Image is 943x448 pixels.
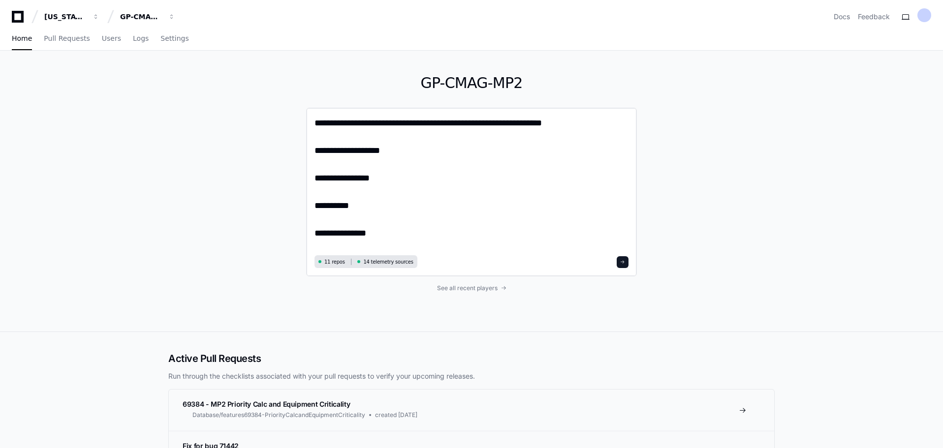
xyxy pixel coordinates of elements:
[169,389,774,431] a: 69384 - MP2 Priority Calc and Equipment CriticalityDatabase/features69384-PriorityCalcandEquipmen...
[116,8,179,26] button: GP-CMAG-MP2
[375,411,417,419] span: created [DATE]
[44,28,90,50] a: Pull Requests
[437,284,498,292] span: See all recent players
[168,352,775,365] h2: Active Pull Requests
[12,35,32,41] span: Home
[306,74,637,92] h1: GP-CMAG-MP2
[44,12,87,22] div: [US_STATE] Pacific
[40,8,103,26] button: [US_STATE] Pacific
[192,411,365,419] span: Database/features69384-PriorityCalcandEquipmentCriticality
[120,12,162,22] div: GP-CMAG-MP2
[168,371,775,381] p: Run through the checklists associated with your pull requests to verify your upcoming releases.
[834,12,850,22] a: Docs
[44,35,90,41] span: Pull Requests
[324,258,345,266] span: 11 repos
[858,12,890,22] button: Feedback
[133,28,149,50] a: Logs
[102,28,121,50] a: Users
[363,258,413,266] span: 14 telemetry sources
[160,35,189,41] span: Settings
[12,28,32,50] a: Home
[183,400,350,408] span: 69384 - MP2 Priority Calc and Equipment Criticality
[160,28,189,50] a: Settings
[133,35,149,41] span: Logs
[102,35,121,41] span: Users
[306,284,637,292] a: See all recent players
